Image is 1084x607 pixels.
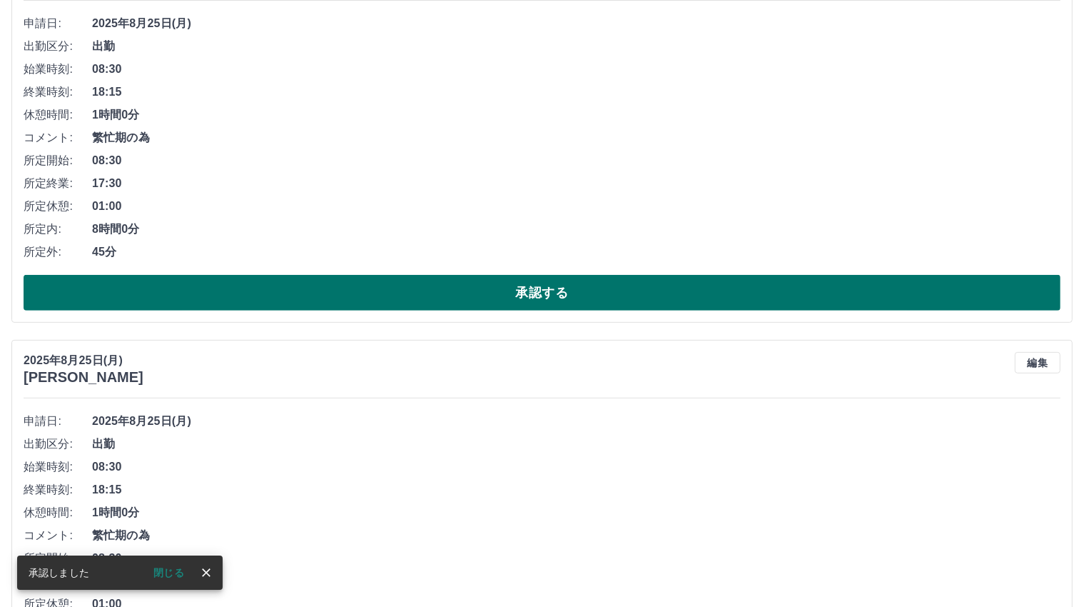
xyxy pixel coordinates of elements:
[92,481,1060,498] span: 18:15
[92,413,1060,430] span: 2025年8月25日(月)
[24,458,92,476] span: 始業時刻:
[24,527,92,544] span: コメント:
[92,527,1060,544] span: 繁忙期の為
[92,221,1060,238] span: 8時間0分
[24,129,92,146] span: コメント:
[92,458,1060,476] span: 08:30
[92,129,1060,146] span: 繁忙期の為
[24,244,92,261] span: 所定外:
[24,106,92,124] span: 休憩時間:
[92,436,1060,453] span: 出勤
[24,275,1060,311] button: 承認する
[24,504,92,521] span: 休憩時間:
[92,15,1060,32] span: 2025年8月25日(月)
[92,106,1060,124] span: 1時間0分
[24,152,92,169] span: 所定開始:
[92,244,1060,261] span: 45分
[92,38,1060,55] span: 出勤
[29,560,89,586] div: 承認しました
[24,15,92,32] span: 申請日:
[24,436,92,453] span: 出勤区分:
[24,84,92,101] span: 終業時刻:
[92,504,1060,521] span: 1時間0分
[92,198,1060,215] span: 01:00
[92,175,1060,192] span: 17:30
[24,61,92,78] span: 始業時刻:
[24,413,92,430] span: 申請日:
[92,550,1060,567] span: 08:30
[92,573,1060,590] span: 17:30
[24,175,92,192] span: 所定終業:
[92,152,1060,169] span: 08:30
[92,84,1060,101] span: 18:15
[92,61,1060,78] span: 08:30
[142,562,196,583] button: 閉じる
[24,369,143,386] h3: [PERSON_NAME]
[24,550,92,567] span: 所定開始:
[24,481,92,498] span: 終業時刻:
[1015,352,1060,373] button: 編集
[196,562,217,583] button: close
[24,38,92,55] span: 出勤区分:
[24,352,143,369] p: 2025年8月25日(月)
[24,198,92,215] span: 所定休憩:
[24,221,92,238] span: 所定内:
